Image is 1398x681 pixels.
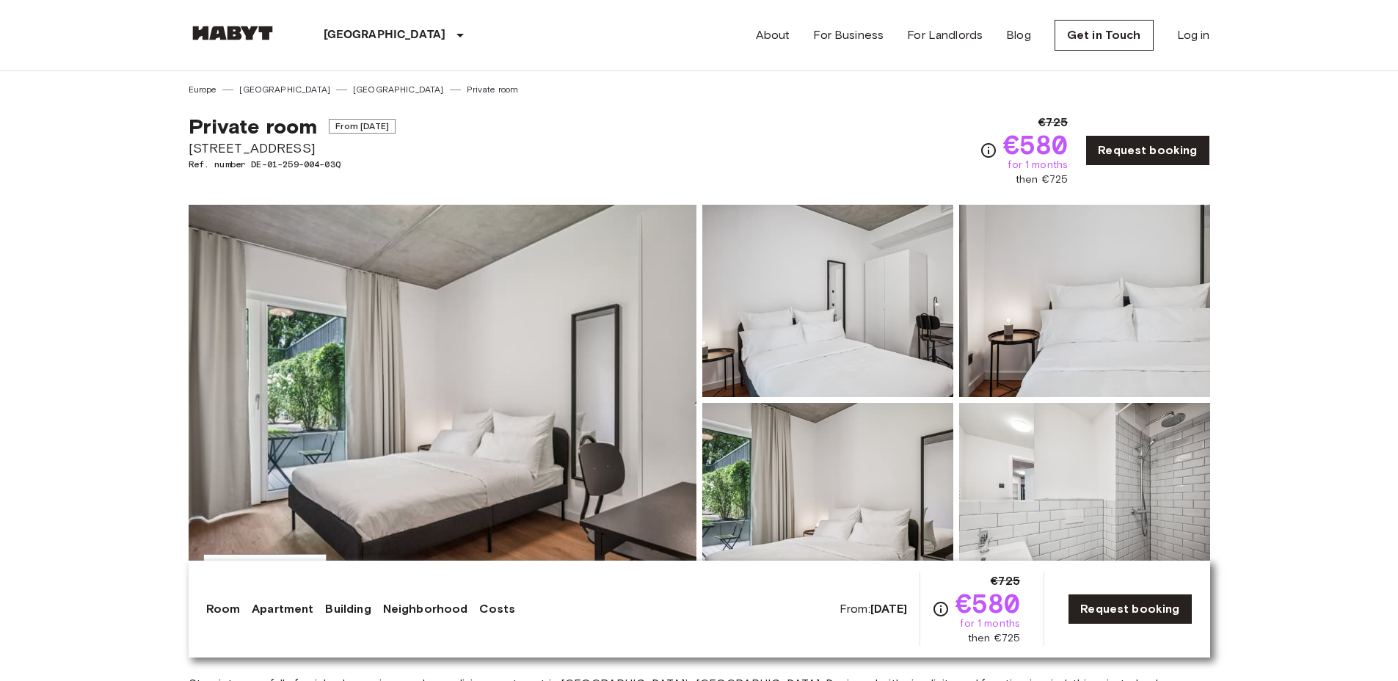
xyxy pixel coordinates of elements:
[189,26,277,40] img: Habyt
[189,139,396,158] span: [STREET_ADDRESS]
[383,600,468,618] a: Neighborhood
[189,158,396,171] span: Ref. number DE-01-259-004-03Q
[1008,158,1068,172] span: for 1 months
[960,616,1020,631] span: for 1 months
[252,600,313,618] a: Apartment
[189,83,217,96] a: Europe
[968,631,1020,646] span: then €725
[189,114,318,139] span: Private room
[1177,26,1210,44] a: Log in
[932,600,950,618] svg: Check cost overview for full price breakdown. Please note that discounts apply to new joiners onl...
[702,205,953,397] img: Picture of unit DE-01-259-004-03Q
[325,600,371,618] a: Building
[329,119,396,134] span: From [DATE]
[991,572,1021,590] span: €725
[840,601,908,617] span: From:
[959,403,1210,595] img: Picture of unit DE-01-259-004-03Q
[479,600,515,618] a: Costs
[239,83,330,96] a: [GEOGRAPHIC_DATA]
[980,142,997,159] svg: Check cost overview for full price breakdown. Please note that discounts apply to new joiners onl...
[756,26,790,44] a: About
[353,83,444,96] a: [GEOGRAPHIC_DATA]
[870,602,908,616] b: [DATE]
[1038,114,1068,131] span: €725
[959,205,1210,397] img: Picture of unit DE-01-259-004-03Q
[1068,594,1192,624] a: Request booking
[189,205,696,595] img: Marketing picture of unit DE-01-259-004-03Q
[324,26,446,44] p: [GEOGRAPHIC_DATA]
[813,26,884,44] a: For Business
[467,83,519,96] a: Private room
[955,590,1021,616] span: €580
[1016,172,1068,187] span: then €725
[907,26,983,44] a: For Landlords
[1003,131,1068,158] span: €580
[206,600,241,618] a: Room
[702,403,953,595] img: Picture of unit DE-01-259-004-03Q
[1055,20,1154,51] a: Get in Touch
[203,554,327,581] button: Show all photos
[1006,26,1031,44] a: Blog
[1085,135,1209,166] a: Request booking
